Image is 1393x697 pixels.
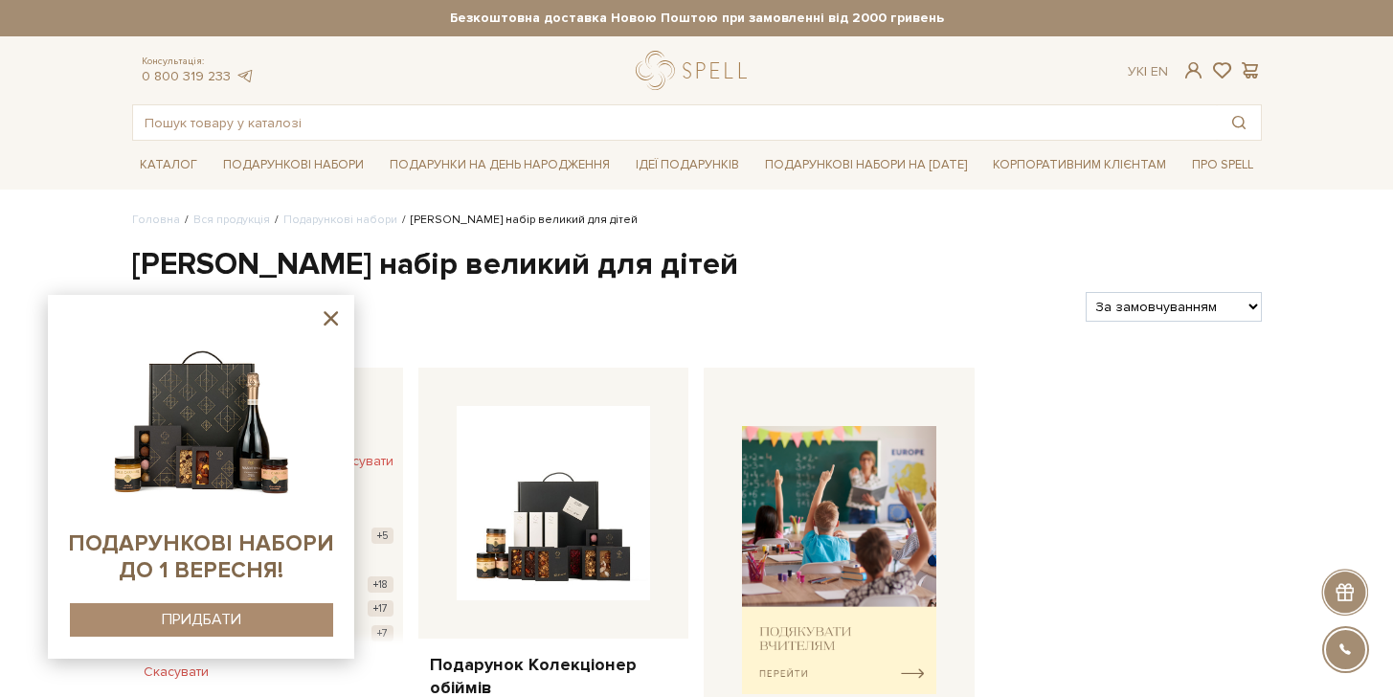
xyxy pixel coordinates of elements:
button: Скасувати [328,446,393,477]
a: En [1151,63,1168,79]
button: Пошук товару у каталозі [1217,105,1261,140]
a: Корпоративним клієнтам [985,148,1174,181]
a: telegram [236,68,255,84]
a: Подарункові набори на [DATE] [757,148,975,181]
button: Скасувати [132,657,220,687]
span: | [1144,63,1147,79]
span: +17 [368,600,393,617]
a: logo [636,51,755,90]
span: +18 [368,576,393,593]
h1: [PERSON_NAME] набір великий для дітей [132,245,1262,285]
a: Каталог [132,150,205,180]
a: Подарункові набори [215,150,371,180]
li: [PERSON_NAME] набір великий для дітей [397,212,638,229]
span: +7 [371,625,393,641]
span: Консультація: [142,56,255,68]
div: Ук [1128,63,1168,80]
a: Вся продукція [193,213,270,227]
a: Подарункові набори [283,213,397,227]
a: 0 800 319 233 [142,68,231,84]
img: banner [742,426,936,695]
input: Пошук товару у каталозі [133,105,1217,140]
a: Про Spell [1184,150,1261,180]
a: Ідеї подарунків [628,150,747,180]
strong: Безкоштовна доставка Новою Поштою при замовленні від 2000 гривень [132,10,1262,27]
span: +5 [371,528,393,544]
a: Головна [132,213,180,227]
a: Подарунки на День народження [382,150,618,180]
